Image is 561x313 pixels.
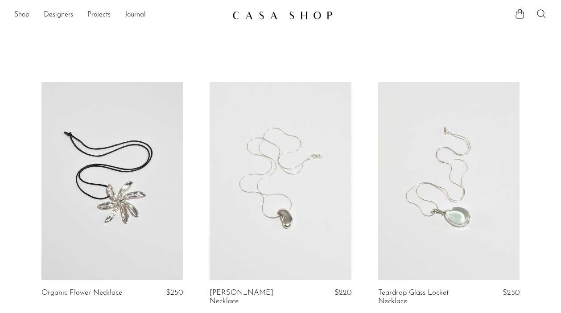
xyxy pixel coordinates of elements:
[14,9,29,21] a: Shop
[14,8,225,23] nav: Desktop navigation
[41,289,122,297] a: Organic Flower Necklace
[503,289,520,297] span: $250
[210,289,303,305] a: [PERSON_NAME] Necklace
[14,8,225,23] ul: NEW HEADER MENU
[44,9,73,21] a: Designers
[334,289,351,297] span: $220
[125,9,146,21] a: Journal
[87,9,111,21] a: Projects
[378,289,472,305] a: Teardrop Glass Locket Necklace
[166,289,183,297] span: $250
